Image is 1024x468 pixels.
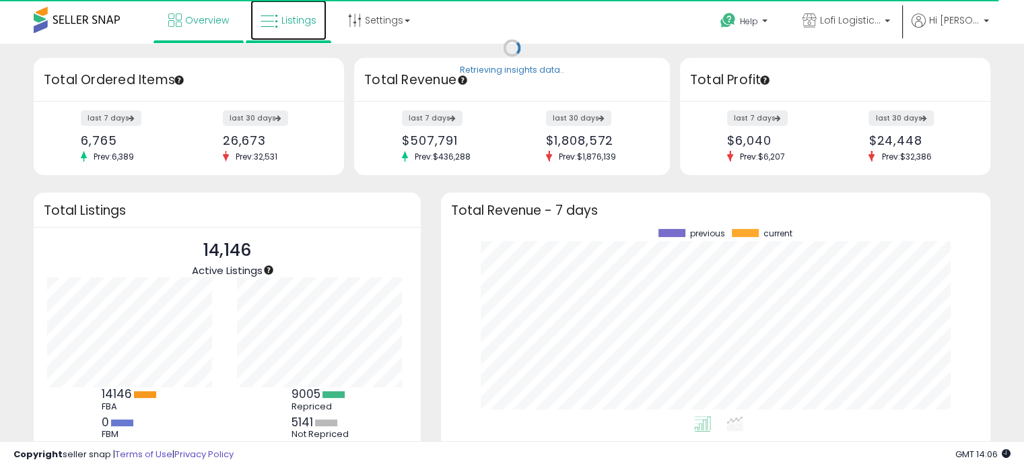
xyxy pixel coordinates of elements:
div: $507,791 [402,133,502,147]
span: Prev: $6,207 [733,151,792,162]
div: 26,673 [223,133,320,147]
b: 9005 [292,386,320,402]
a: Hi [PERSON_NAME] [912,13,989,44]
span: Hi [PERSON_NAME] [929,13,980,27]
div: Tooltip anchor [456,74,469,86]
div: Not Repriced [292,429,352,440]
h3: Total Ordered Items [44,71,334,90]
div: Repriced [292,401,352,412]
span: Listings [281,13,316,27]
div: 6,765 [81,133,178,147]
label: last 30 days [868,110,934,126]
b: 0 [102,414,109,430]
label: last 30 days [223,110,288,126]
a: Terms of Use [115,448,172,461]
label: last 7 days [81,110,141,126]
span: 2025-08-14 14:06 GMT [955,448,1011,461]
span: current [763,229,792,238]
a: Help [710,2,781,44]
div: Retrieving insights data.. [460,65,564,77]
span: Prev: 32,531 [229,151,284,162]
span: Prev: $436,288 [408,151,477,162]
b: 14146 [102,386,132,402]
span: Prev: 6,389 [87,151,141,162]
span: Overview [185,13,229,27]
span: Active Listings [192,263,263,277]
div: $24,448 [868,133,966,147]
span: Prev: $32,386 [875,151,938,162]
div: Tooltip anchor [759,74,771,86]
i: Get Help [720,12,737,29]
div: Tooltip anchor [173,74,185,86]
label: last 7 days [402,110,463,126]
div: seller snap | | [13,448,234,461]
div: FBM [102,429,162,440]
p: 14,146 [192,238,263,263]
span: previous [690,229,725,238]
strong: Copyright [13,448,63,461]
a: Privacy Policy [174,448,234,461]
div: $1,808,572 [546,133,646,147]
b: 5141 [292,414,313,430]
span: Help [740,15,758,27]
h3: Total Revenue - 7 days [451,205,980,215]
h3: Total Listings [44,205,411,215]
span: Lofi Logistics LLC [820,13,881,27]
div: FBA [102,401,162,412]
h3: Total Profit [690,71,980,90]
label: last 30 days [546,110,611,126]
div: $6,040 [727,133,825,147]
label: last 7 days [727,110,788,126]
h3: Total Revenue [364,71,660,90]
div: Tooltip anchor [263,264,275,276]
span: Prev: $1,876,139 [552,151,623,162]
